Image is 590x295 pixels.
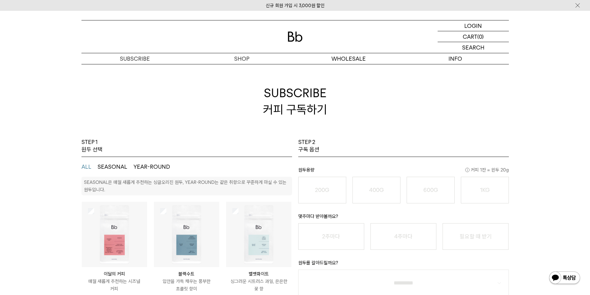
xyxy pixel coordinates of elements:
a: 신규 회원 가입 시 3,000원 할인 [266,3,325,8]
a: CART (0) [438,31,509,42]
button: 400G [352,177,400,203]
p: 벨벳화이트 [226,270,291,278]
button: 2주마다 [298,223,364,250]
p: 몇주마다 받아볼까요? [298,213,509,223]
button: 필요할 때 받기 [443,223,509,250]
p: 블랙수트 [154,270,219,278]
a: SHOP [188,53,295,64]
p: 원두를 갈아드릴까요? [298,259,509,270]
p: 입안을 가득 채우는 풍부한 초콜릿 향미 [154,278,219,293]
button: ALL [81,163,91,171]
img: 상품이미지 [154,202,219,267]
o: 600G [423,187,438,193]
p: 원두용량 [298,166,509,177]
button: YEAR-ROUND [133,163,170,171]
h2: SUBSCRIBE 커피 구독하기 [81,64,509,138]
p: CART [463,31,477,42]
button: 4주마다 [370,223,436,250]
a: SUBSCRIBE [81,53,188,64]
p: 싱그러운 시트러스 과일, 은은한 꽃 향 [226,278,291,293]
img: 상품이미지 [226,202,291,267]
p: LOGIN [464,20,482,31]
o: 200G [315,187,329,193]
p: STEP 2 구독 옵션 [298,138,319,154]
a: LOGIN [438,20,509,31]
button: 200G [298,177,346,203]
img: 카카오톡 채널 1:1 채팅 버튼 [548,271,581,286]
p: SEASONAL은 매월 새롭게 추천하는 싱글오리진 원두, YEAR-ROUND는 같은 취향으로 꾸준하게 마실 수 있는 원두입니다. [84,180,286,193]
button: 600G [407,177,455,203]
p: WHOLESALE [295,53,402,64]
p: STEP 1 원두 선택 [81,138,103,154]
p: SEARCH [462,42,484,53]
img: 상품이미지 [82,202,147,267]
img: 로고 [288,32,303,42]
p: INFO [402,53,509,64]
o: 1KG [480,187,490,193]
o: 400G [369,187,384,193]
button: SEASONAL [98,163,127,171]
p: 이달의 커피 [82,270,147,278]
span: 커피 1잔 = 윈두 20g [465,166,509,174]
p: 매월 새롭게 추천하는 시즈널 커피 [82,278,147,293]
button: 1KG [461,177,509,203]
p: (0) [477,31,484,42]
